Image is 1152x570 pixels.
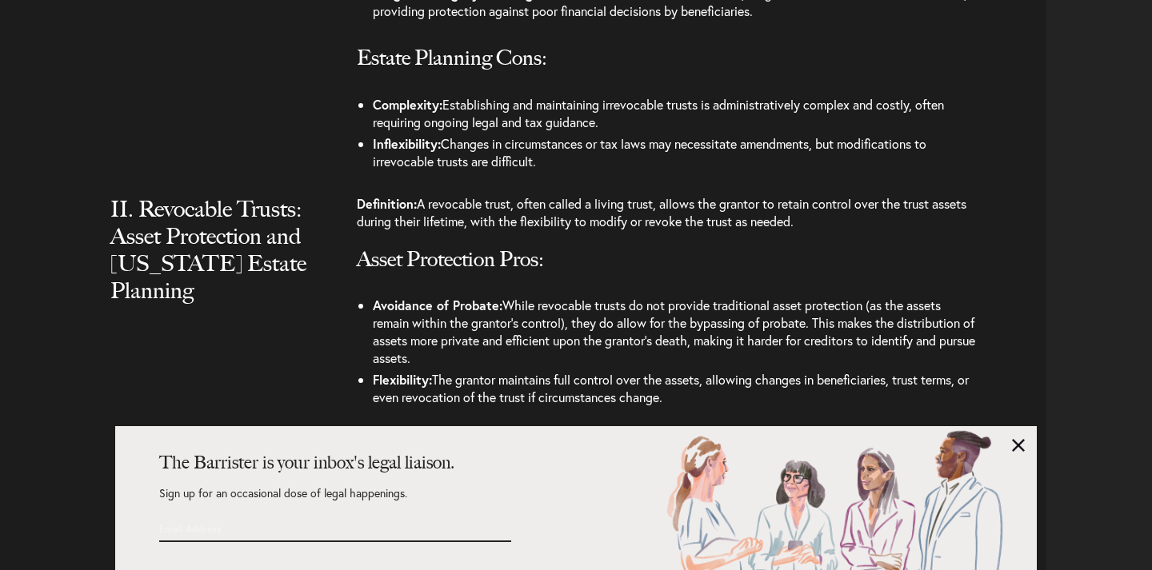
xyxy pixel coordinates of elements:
li: Establishing and maintaining irrevocable trusts is administratively complex and costly, often req... [373,94,977,133]
li: Changes in circumstances or tax laws may necessitate amendments, but modifications to irrevocable... [373,133,977,172]
span: Asset Protection Pros: [357,246,544,272]
h2: II. Revocable Trusts: Asset Protection and [US_STATE] Estate Planning [110,195,322,336]
li: The grantor maintains full control over the assets, allowing changes in beneficiaries, trust term... [373,369,977,409]
strong: Flexibility: [373,371,432,388]
strong: The Barrister is your inbox's legal liaison. [159,452,454,473]
span: Estate Planning Cons: [357,45,547,70]
p: Sign up for an occasional dose of legal happenings. [159,488,511,515]
li: While revocable trusts do not provide traditional asset protection (as the assets remain within t... [373,295,977,369]
input: Email Address [159,515,423,542]
strong: Complexity: [373,96,442,113]
strong: Avoidance of Probate: [373,297,502,313]
strong: Inflexibility: [373,135,441,152]
strong: Definition: [357,195,417,212]
p: A revocable trust, often called a living trust, allows the grantor to retain control over the tru... [357,195,977,246]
